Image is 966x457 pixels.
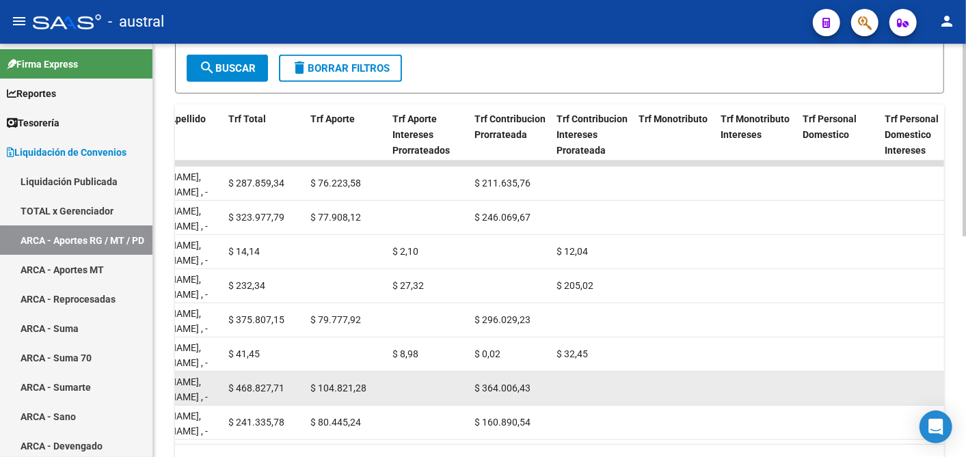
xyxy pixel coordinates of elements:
span: Nombre y Apellido Afiliado [126,113,206,140]
mat-icon: menu [11,13,27,29]
datatable-header-cell: Trf Contribucion Prorrateada [469,105,551,165]
span: $ 41,45 [228,348,260,359]
span: $ 77.908,12 [310,212,361,223]
span: Firma Express [7,57,78,72]
span: Tesorería [7,115,59,130]
span: Trf Personal Domestico Intereses [885,113,939,156]
datatable-header-cell: Trf Contribucion Intereses Prorateada [551,105,633,165]
datatable-header-cell: Trf Aporte [305,105,387,165]
datatable-header-cell: Trf Aporte Intereses Prorrateados [387,105,469,165]
span: $ 241.335,78 [228,417,284,428]
span: Trf Personal Domestico [803,113,857,140]
span: $ 80.445,24 [310,417,361,428]
span: Trf Contribucion Prorrateada [474,113,546,140]
datatable-header-cell: Trf Monotributo [633,105,715,165]
span: Trf Aporte Intereses Prorrateados [392,113,450,156]
span: $ 160.890,54 [474,417,531,428]
span: $ 32,45 [556,348,588,359]
span: $ 296.029,23 [474,314,531,325]
span: Trf Monotributo Intereses [721,113,790,140]
datatable-header-cell: Trf Personal Domestico [797,105,879,165]
span: Trf Contribucion Intereses Prorateada [556,113,628,156]
span: Borrar Filtros [291,62,390,74]
span: $ 468.827,71 [228,383,284,393]
span: Trf Total [228,113,266,124]
span: $ 2,10 [392,246,418,257]
span: $ 205,02 [556,280,593,291]
span: $ 79.777,92 [310,314,361,325]
mat-icon: person [939,13,955,29]
span: $ 323.977,79 [228,212,284,223]
span: $ 211.635,76 [474,178,531,189]
span: Reportes [7,86,56,101]
datatable-header-cell: Trf Total [223,105,305,165]
datatable-header-cell: Trf Personal Domestico Intereses [879,105,961,165]
span: $ 232,34 [228,280,265,291]
span: Buscar [199,62,256,74]
span: $ 8,98 [392,348,418,359]
span: $ 14,14 [228,246,260,257]
mat-icon: delete [291,59,308,76]
div: Open Intercom Messenger [920,411,952,443]
span: $ 27,32 [392,280,424,291]
span: $ 287.859,34 [228,178,284,189]
datatable-header-cell: Trf Monotributo Intereses [715,105,797,165]
span: $ 76.223,58 [310,178,361,189]
button: Borrar Filtros [279,55,402,82]
span: $ 364.006,43 [474,383,531,393]
span: $ 104.821,28 [310,383,366,393]
span: Trf Monotributo [639,113,708,124]
mat-icon: search [199,59,215,76]
span: Trf Aporte [310,113,355,124]
span: $ 12,04 [556,246,588,257]
span: $ 0,02 [474,348,500,359]
button: Buscar [187,55,268,82]
span: $ 246.069,67 [474,212,531,223]
span: Liquidación de Convenios [7,145,126,160]
span: - austral [108,7,164,37]
span: $ 375.807,15 [228,314,284,325]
